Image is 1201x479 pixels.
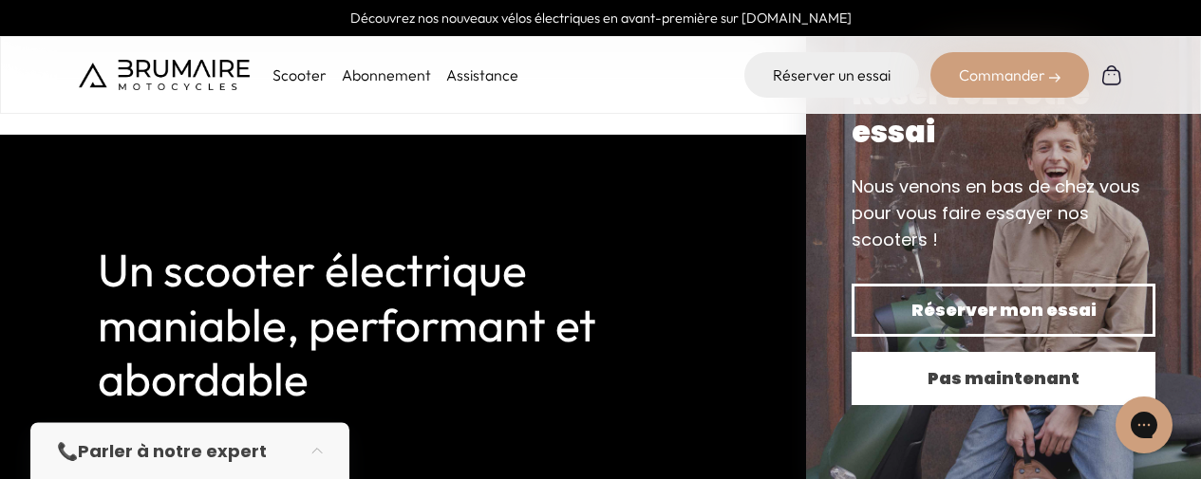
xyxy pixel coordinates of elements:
[342,65,431,84] a: Abonnement
[272,64,327,86] p: Scooter
[79,60,250,90] img: Brumaire Motocycles
[1049,72,1060,83] img: right-arrow-2.png
[1106,390,1182,460] iframe: Gorgias live chat messenger
[930,52,1089,98] div: Commander
[98,243,648,407] h3: Un scooter électrique maniable, performant et abordable
[446,65,518,84] a: Assistance
[744,52,919,98] a: Réserver un essai
[1100,64,1123,86] img: Panier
